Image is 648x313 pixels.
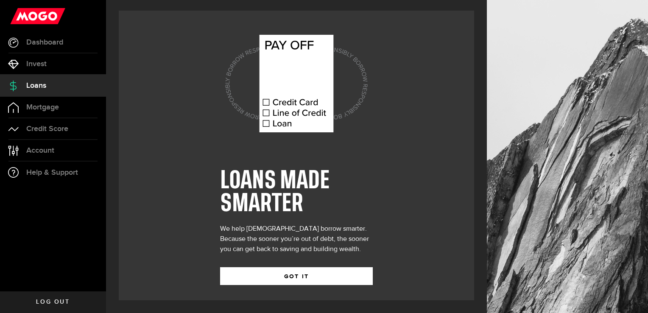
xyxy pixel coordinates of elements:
[26,125,68,133] span: Credit Score
[26,147,54,154] span: Account
[220,170,373,215] h1: LOANS MADE SMARTER
[36,299,70,305] span: Log out
[220,224,373,254] div: We help [DEMOGRAPHIC_DATA] borrow smarter. Because the sooner you’re out of debt, the sooner you ...
[26,103,59,111] span: Mortgage
[26,82,46,89] span: Loans
[26,60,47,68] span: Invest
[26,169,78,176] span: Help & Support
[220,267,373,285] button: GOT IT
[26,39,63,46] span: Dashboard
